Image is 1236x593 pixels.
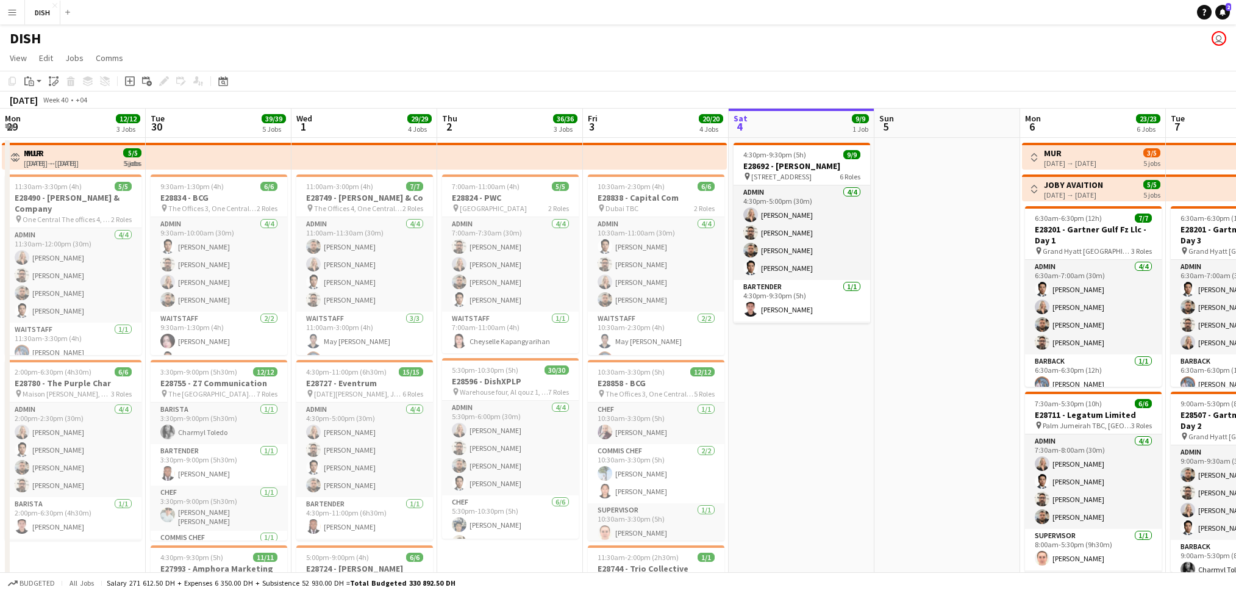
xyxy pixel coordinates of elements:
[840,172,860,181] span: 6 Roles
[10,29,41,48] h1: DISH
[734,143,870,323] app-job-card: 4:30pm-9:30pm (5h)9/9E28692 - [PERSON_NAME] [STREET_ADDRESS]6 RolesAdmin4/44:30pm-5:00pm (30m)[PE...
[460,387,548,397] span: Warehouse four, Al qouz 1, [GEOGRAPHIC_DATA]
[402,389,423,398] span: 6 Roles
[1212,31,1226,46] app-user-avatar: Tracy Secreto
[440,120,457,134] span: 2
[442,312,579,353] app-card-role: Waitstaff1/17:00am-11:00am (4h)Cheyselle Kapangyarihan
[588,378,724,389] h3: E28858 - BCG
[296,174,433,355] app-job-card: 11:00am-3:00pm (4h)7/7E28749 - [PERSON_NAME] & Co The Offices 4, One Central DIFC2 RolesAdmin4/41...
[442,358,579,539] app-job-card: 5:30pm-10:30pm (5h)30/30E28596 - DishXPLP Warehouse four, Al qouz 1, [GEOGRAPHIC_DATA]7 RolesAdmi...
[743,150,806,159] span: 4:30pm-9:30pm (5h)
[588,563,724,585] h3: E28744 - Trio Collective Tasting
[151,113,165,124] span: Tue
[151,360,287,541] div: 3:30pm-9:00pm (5h30m)12/12E28755 - Z7 Communication The [GEOGRAPHIC_DATA], [GEOGRAPHIC_DATA]7 Rol...
[160,367,237,376] span: 3:30pm-9:00pm (5h30m)
[306,182,373,191] span: 11:00am-3:00pm (4h)
[5,228,141,323] app-card-role: Admin4/411:30am-12:00pm (30m)[PERSON_NAME][PERSON_NAME][PERSON_NAME][PERSON_NAME]
[5,403,141,497] app-card-role: Admin4/42:00pm-2:30pm (30m)[PERSON_NAME][PERSON_NAME][PERSON_NAME][PERSON_NAME]
[262,124,285,134] div: 5 Jobs
[852,124,868,134] div: 1 Job
[5,378,141,389] h3: E28780 - The Purple Char
[598,553,679,562] span: 11:30am-2:00pm (2h30m)
[1215,5,1230,20] a: 2
[23,215,111,224] span: One Central The offices 4, Level 7 DIFC [GEOGRAPHIC_DATA]
[260,182,277,191] span: 6/6
[15,182,82,191] span: 11:30am-3:30pm (4h)
[1135,399,1152,408] span: 6/6
[1226,3,1231,11] span: 2
[843,150,860,159] span: 9/9
[588,360,724,541] app-job-card: 10:30am-3:30pm (5h)12/12E28858 - BCG The Offices 3, One Central DIFC5 RolesChef1/110:30am-3:30pm ...
[168,389,257,398] span: The [GEOGRAPHIC_DATA], [GEOGRAPHIC_DATA]
[1025,224,1162,246] h3: E28201 - Gartner Gulf Fz Llc - Day 1
[296,378,433,389] h3: E28727 - Eventrum
[151,563,287,574] h3: E27993 - Amphora Marketing
[1043,246,1131,256] span: Grand Hyatt [GEOGRAPHIC_DATA]
[115,367,132,376] span: 6/6
[1044,179,1103,190] h3: JOBY AVAITION
[548,387,569,397] span: 7 Roles
[5,192,141,214] h3: E28490 - [PERSON_NAME] & Company
[598,182,665,191] span: 10:30am-2:30pm (4h)
[306,553,369,562] span: 5:00pm-9:00pm (4h)
[1143,157,1160,168] div: 5 jobs
[5,50,32,66] a: View
[406,182,423,191] span: 7/7
[151,192,287,203] h3: E28834 - BCG
[5,360,141,541] div: 2:00pm-6:30pm (4h30m)6/6E28780 - The Purple Char Maison [PERSON_NAME], Cactus Al Jaddaf, [GEOGRAP...
[548,204,569,213] span: 2 Roles
[296,217,433,312] app-card-role: Admin4/411:00am-11:30am (30m)[PERSON_NAME][PERSON_NAME][PERSON_NAME][PERSON_NAME]
[314,204,402,213] span: The Offices 4, One Central DIFC
[314,389,402,398] span: [DATE][PERSON_NAME], Jumeirah 2, [GEOGRAPHIC_DATA]
[442,401,579,495] app-card-role: Admin4/45:30pm-6:00pm (30m)[PERSON_NAME][PERSON_NAME][PERSON_NAME][PERSON_NAME]
[1044,190,1103,199] div: [DATE] → [DATE]
[877,120,894,134] span: 5
[1035,399,1102,408] span: 7:30am-5:30pm (10h)
[5,323,141,364] app-card-role: Waitstaff1/111:30am-3:30pm (4h)[PERSON_NAME]
[1143,180,1160,189] span: 5/5
[1135,214,1152,223] span: 7/7
[296,403,433,497] app-card-role: Admin4/44:30pm-5:00pm (30m)[PERSON_NAME][PERSON_NAME][PERSON_NAME][PERSON_NAME]
[15,367,91,376] span: 2:00pm-6:30pm (4h30m)
[1035,214,1102,223] span: 6:30am-6:30pm (12h)
[306,367,387,376] span: 4:30pm-11:00pm (6h30m)
[26,159,79,168] div: [DATE] → [DATE]
[552,182,569,191] span: 5/5
[296,113,312,124] span: Wed
[690,367,715,376] span: 12/12
[10,94,38,106] div: [DATE]
[1131,421,1152,430] span: 3 Roles
[350,578,455,588] span: Total Budgeted 330 892.50 DH
[116,124,140,134] div: 3 Jobs
[598,367,665,376] span: 10:30am-3:30pm (5h)
[111,389,132,398] span: 3 Roles
[402,204,423,213] span: 2 Roles
[149,120,165,134] span: 30
[442,113,457,124] span: Thu
[160,182,224,191] span: 9:30am-1:30pm (4h)
[295,120,312,134] span: 1
[694,389,715,398] span: 5 Roles
[852,114,869,123] span: 9/9
[605,389,694,398] span: The Offices 3, One Central DIFC
[1025,354,1162,396] app-card-role: Barback1/16:30am-6:30pm (12h)[PERSON_NAME]
[698,182,715,191] span: 6/6
[553,114,577,123] span: 36/36
[10,52,27,63] span: View
[25,1,60,24] button: DISH
[588,312,724,371] app-card-role: Waitstaff2/210:30am-2:30pm (4h)May [PERSON_NAME][PERSON_NAME]
[296,563,433,574] h3: E28724 - [PERSON_NAME]
[151,378,287,389] h3: E28755 - Z7 Communication
[751,172,812,181] span: [STREET_ADDRESS]
[34,50,58,66] a: Edit
[554,124,577,134] div: 3 Jobs
[5,113,21,124] span: Mon
[296,360,433,541] div: 4:30pm-11:00pm (6h30m)15/15E28727 - Eventrum [DATE][PERSON_NAME], Jumeirah 2, [GEOGRAPHIC_DATA]6 ...
[586,120,598,134] span: 3
[160,553,223,562] span: 4:30pm-9:30pm (5h)
[1025,392,1162,572] app-job-card: 7:30am-5:30pm (10h)6/6E28711 - Legatum Limited Palm Jumeirah TBC, [GEOGRAPHIC_DATA]3 RolesAdmin4/...
[257,389,277,398] span: 7 Roles
[1023,120,1041,134] span: 6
